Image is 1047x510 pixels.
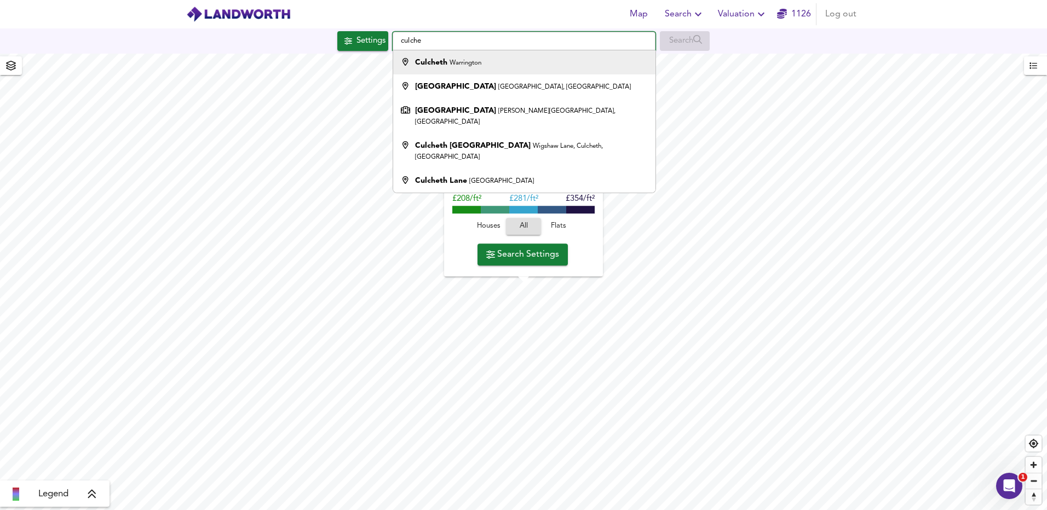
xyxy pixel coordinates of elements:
small: [GEOGRAPHIC_DATA] [469,178,534,184]
button: Log out [821,3,861,25]
span: All [511,221,536,233]
strong: [GEOGRAPHIC_DATA] [415,107,496,114]
span: £208/ft² [452,195,481,204]
span: Houses [474,221,503,233]
strong: Culcheth Lane [415,177,467,184]
button: Valuation [714,3,772,25]
div: Settings [356,34,386,48]
img: logo [186,6,291,22]
button: Map [621,3,656,25]
button: Flats [541,218,576,235]
span: 1 [1019,473,1027,482]
button: Houses [471,218,506,235]
span: Map [625,7,652,22]
span: £ 281/ft² [509,195,538,204]
input: Enter a location... [393,32,655,50]
span: Valuation [718,7,768,22]
span: Flats [544,221,573,233]
small: [GEOGRAPHIC_DATA], [GEOGRAPHIC_DATA] [498,84,631,90]
span: £354/ft² [566,195,595,204]
span: Search Settings [486,247,559,262]
small: [PERSON_NAME][GEOGRAPHIC_DATA], [GEOGRAPHIC_DATA] [415,108,615,125]
strong: [GEOGRAPHIC_DATA] [415,83,496,90]
button: Zoom in [1026,457,1042,473]
div: Click to configure Search Settings [337,31,388,51]
button: Zoom out [1026,473,1042,489]
span: Log out [825,7,856,22]
span: Search [665,7,705,22]
button: 1126 [776,3,812,25]
strong: Culcheth [415,59,447,66]
button: Search Settings [478,244,568,265]
div: Enable a Source before running a Search [660,31,710,51]
strong: Culcheth [GEOGRAPHIC_DATA] [415,142,531,149]
button: Search [660,3,709,25]
small: Warrington [450,60,481,66]
button: Settings [337,31,388,51]
a: 1126 [777,7,811,22]
span: Legend [38,488,68,501]
iframe: Intercom live chat [996,473,1022,499]
button: Reset bearing to north [1026,489,1042,505]
button: All [506,218,541,235]
span: Zoom out [1026,473,1042,489]
button: Find my location [1026,436,1042,451]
